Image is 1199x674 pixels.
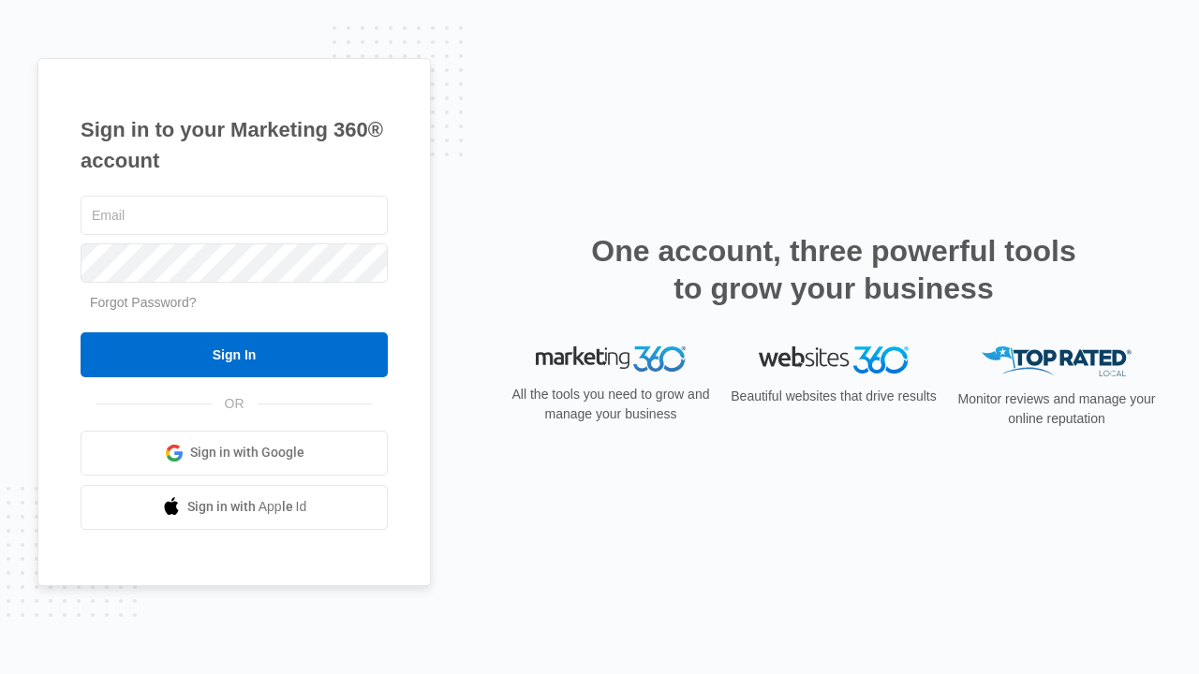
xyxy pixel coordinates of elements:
[81,485,388,530] a: Sign in with Apple Id
[952,389,1162,429] p: Monitor reviews and manage your online reputation
[729,387,939,406] p: Beautiful websites that drive results
[212,394,258,414] span: OR
[190,443,304,462] span: Sign in with Google
[187,497,307,517] span: Sign in with Apple Id
[90,295,197,310] a: Forgot Password?
[81,196,388,235] input: Email
[585,232,1082,307] h2: One account, three powerful tools to grow your business
[982,346,1132,377] img: Top Rated Local
[536,346,686,373] img: Marketing 360
[81,431,388,476] a: Sign in with Google
[506,385,716,424] p: All the tools you need to grow and manage your business
[81,332,388,377] input: Sign In
[759,346,909,374] img: Websites 360
[81,114,388,176] h1: Sign in to your Marketing 360® account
